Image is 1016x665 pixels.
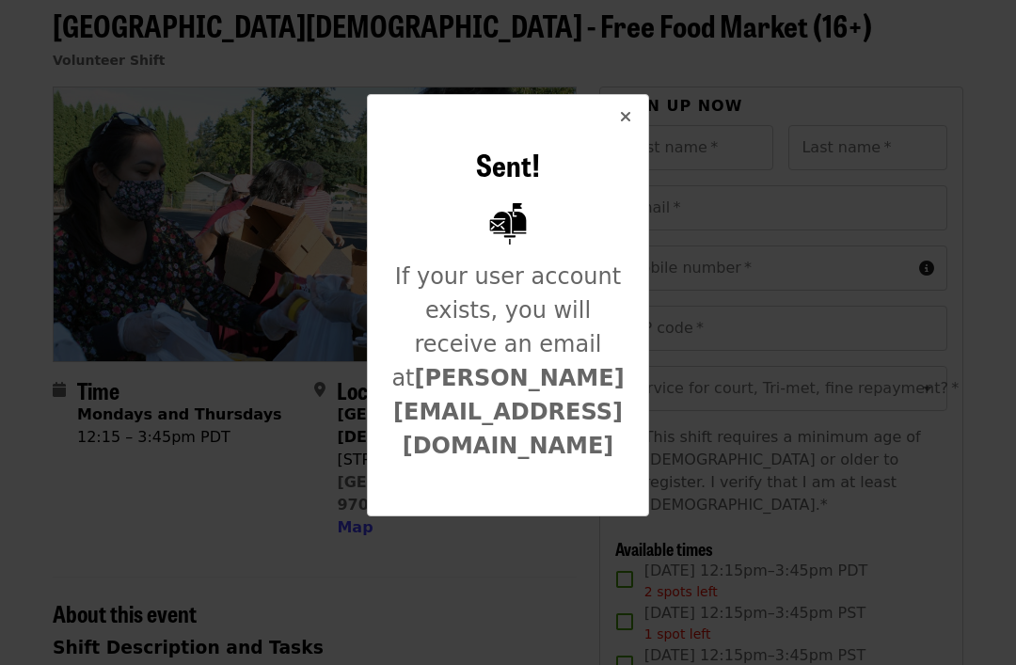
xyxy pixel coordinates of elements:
button: Close [603,95,648,140]
i: times icon [620,108,631,126]
span: Sent! [476,142,540,186]
img: Mailbox with letter inside [472,188,544,260]
strong: [PERSON_NAME][EMAIL_ADDRESS][DOMAIN_NAME] [393,365,625,459]
span: If your user account exists, you will receive an email at [391,263,624,459]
